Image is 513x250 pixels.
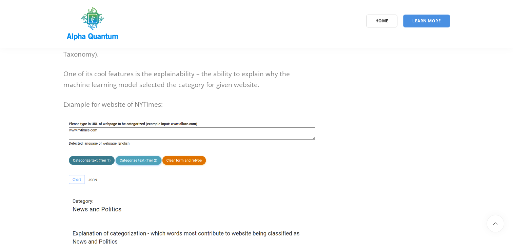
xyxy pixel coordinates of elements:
[375,18,389,24] span: Home
[63,99,318,110] p: Example for website of NYTimes:
[366,15,398,27] a: Home
[63,4,122,43] img: logo
[412,18,441,24] span: Learn More
[63,68,318,90] p: One of its cool features is the explainability – the ability to explain why the machine learning ...
[403,15,450,27] a: Learn More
